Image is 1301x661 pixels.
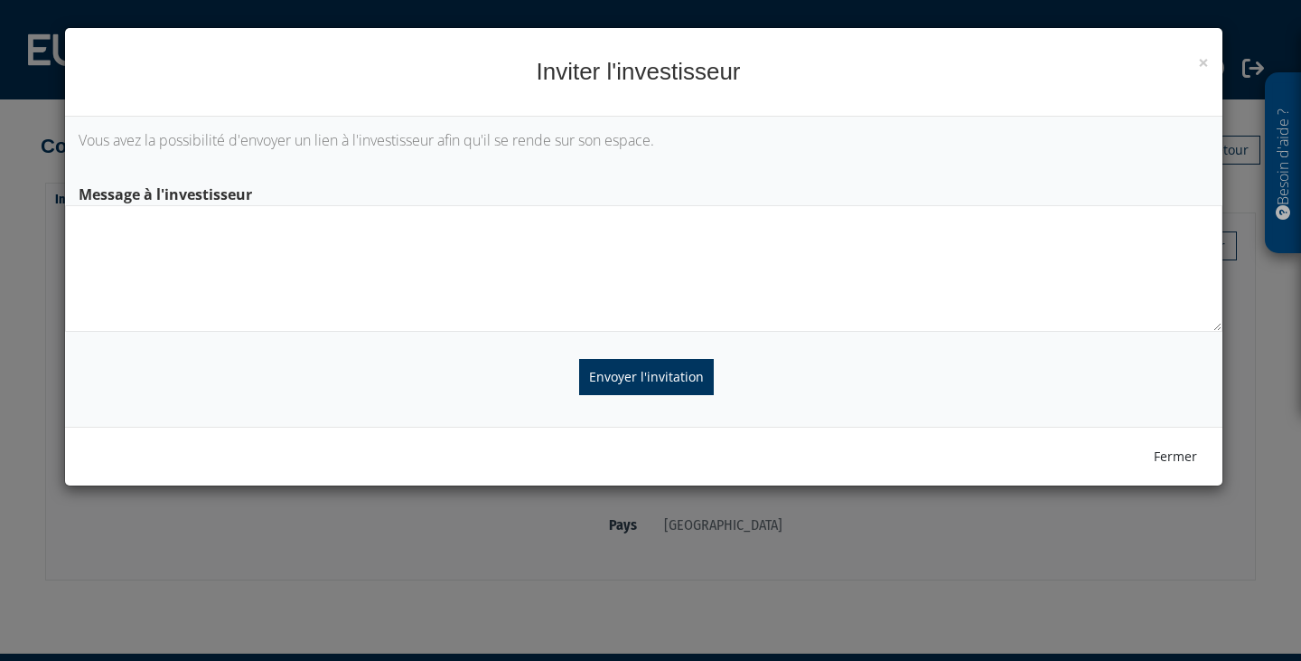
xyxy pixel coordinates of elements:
[579,359,714,395] input: Envoyer l'invitation
[79,130,1209,151] p: Vous avez la possibilité d'envoyer un lien à l'investisseur afin qu'il se rende sur son espace.
[1198,50,1209,75] span: ×
[1142,441,1209,472] button: Fermer
[1273,82,1294,245] p: Besoin d'aide ?
[79,55,1209,89] h4: Inviter l'investisseur
[65,178,1222,205] label: Message à l'investisseur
